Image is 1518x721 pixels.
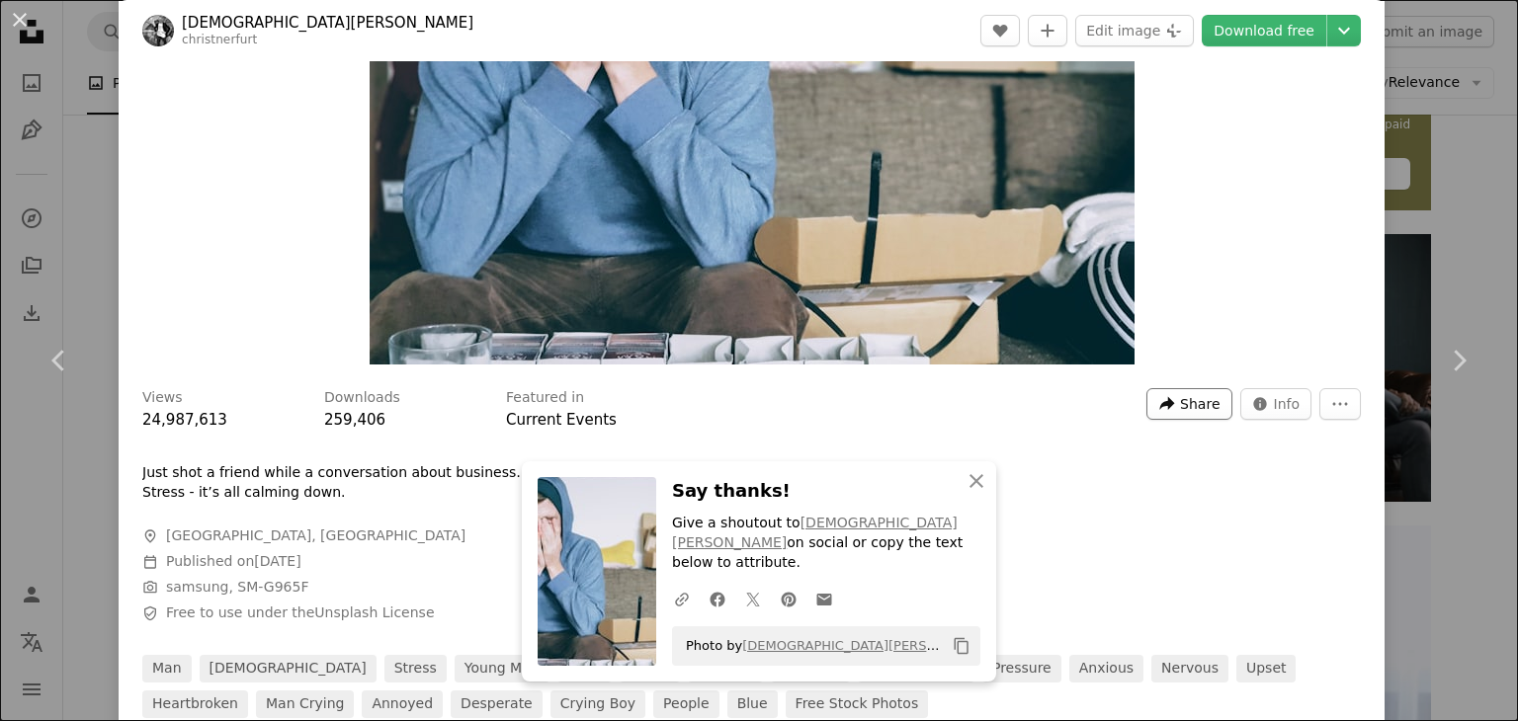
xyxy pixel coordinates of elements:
[254,553,300,569] time: November 3, 2018 at 5:57:02 AM GMT+7
[142,655,192,682] a: man
[806,579,842,618] a: Share over email
[672,515,958,550] a: [DEMOGRAPHIC_DATA][PERSON_NAME]
[653,690,719,718] a: people
[142,15,174,46] img: Go to Christian Erfurt's profile
[182,13,473,33] a: [DEMOGRAPHIC_DATA][PERSON_NAME]
[1319,388,1361,420] button: More Actions
[727,690,778,718] a: blue
[1399,266,1518,455] a: Next
[455,655,549,682] a: young man
[182,33,257,46] a: christnerfurt
[945,629,978,663] button: Copy to clipboard
[1180,389,1220,419] span: Share
[1236,655,1297,682] a: upset
[1327,15,1361,46] button: Choose download size
[142,388,183,408] h3: Views
[1274,389,1301,419] span: Info
[676,630,945,662] span: Photo by on
[451,690,543,718] a: desperate
[506,411,617,429] a: Current Events
[982,655,1061,682] a: pressure
[166,553,301,569] span: Published on
[1146,388,1231,420] button: Share this image
[980,15,1020,46] button: Like
[166,603,435,623] span: Free to use under the
[166,578,309,598] button: samsung, SM-G965F
[786,690,929,718] a: Free stock photos
[1202,15,1326,46] a: Download free
[1028,15,1067,46] button: Add to Collection
[314,604,434,620] a: Unsplash License
[200,655,377,682] a: [DEMOGRAPHIC_DATA]
[506,388,584,408] h3: Featured in
[1075,15,1194,46] button: Edit image
[550,690,645,718] a: crying boy
[672,477,980,506] h3: Say thanks!
[672,514,980,573] p: Give a shoutout to on social or copy the text below to attribute.
[771,579,806,618] a: Share on Pinterest
[1240,388,1312,420] button: Stats about this image
[142,690,248,718] a: heartbroken
[1151,655,1228,682] a: nervous
[324,388,400,408] h3: Downloads
[700,579,735,618] a: Share on Facebook
[256,690,354,718] a: man crying
[142,463,735,503] p: Just shot a friend while a conversation about business… Heart vs. Brain. Life vs. Stress - it’s a...
[142,411,227,429] span: 24,987,613
[1069,655,1143,682] a: anxious
[735,579,771,618] a: Share on Twitter
[324,411,385,429] span: 259,406
[362,690,443,718] a: annoyed
[384,655,447,682] a: stress
[166,526,465,546] span: [GEOGRAPHIC_DATA], [GEOGRAPHIC_DATA]
[742,638,995,653] a: [DEMOGRAPHIC_DATA][PERSON_NAME]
